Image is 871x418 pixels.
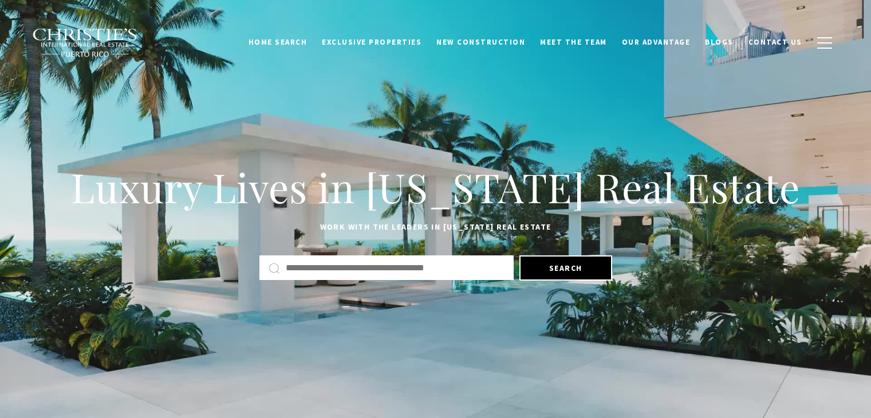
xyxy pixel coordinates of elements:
a: Exclusive Properties [314,31,429,53]
p: Work with the leaders in [US_STATE] Real Estate [64,220,808,234]
a: Contact Us [741,31,810,53]
span: New Construction [436,37,525,47]
a: Meet the Team [533,31,614,53]
span: Our Advantage [622,37,691,47]
h1: Luxury Lives in [US_STATE] Real Estate [64,162,808,212]
a: Our Advantage [614,31,698,53]
a: Home Search [241,31,315,53]
a: New Construction [429,31,533,53]
input: Search by Address, City, or Neighborhood [286,261,505,275]
button: Search [519,255,612,281]
a: Blogs [697,31,741,53]
button: button [810,26,840,60]
span: Blogs [705,37,734,47]
img: Christie's International Real Estate black text logo [32,28,139,58]
span: Contact Us [748,37,802,47]
span: Exclusive Properties [322,37,421,47]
